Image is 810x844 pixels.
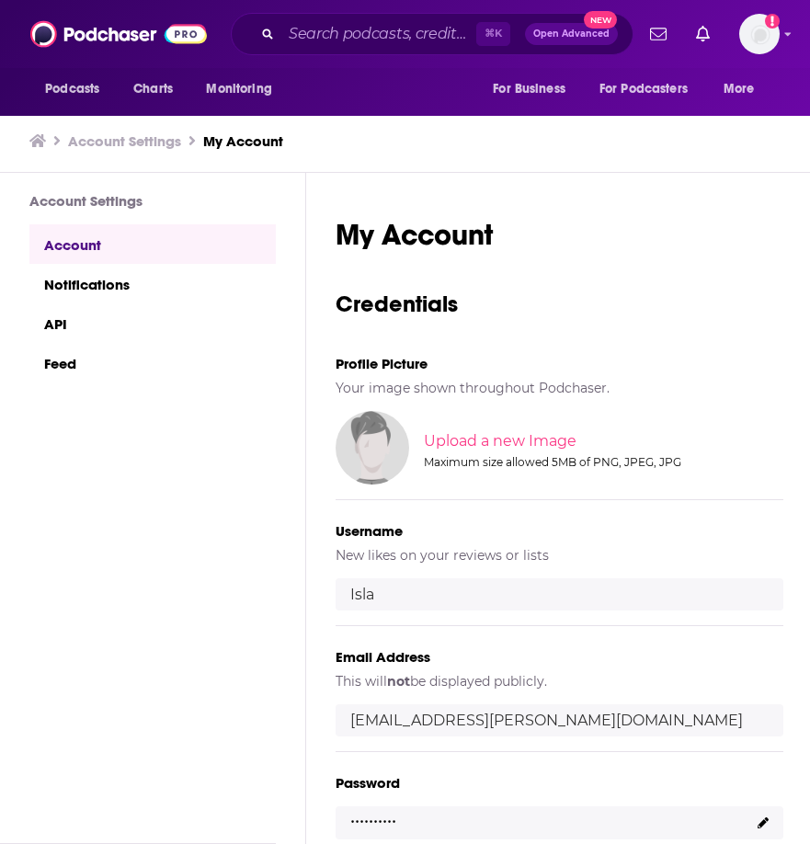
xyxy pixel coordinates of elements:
[643,18,674,50] a: Show notifications dropdown
[29,343,276,382] a: Feed
[599,76,688,102] span: For Podcasters
[588,72,714,107] button: open menu
[32,72,123,107] button: open menu
[724,76,755,102] span: More
[336,411,409,485] img: Your profile image
[424,455,780,469] div: Maximum size allowed 5MB of PNG, JPEG, JPG
[45,76,99,102] span: Podcasts
[525,23,618,45] button: Open AdvancedNew
[68,132,181,150] a: Account Settings
[336,290,783,318] h3: Credentials
[336,704,783,736] input: email
[336,578,783,610] input: username
[350,802,396,828] p: ..........
[689,18,717,50] a: Show notifications dropdown
[336,355,783,372] h5: Profile Picture
[29,224,276,264] a: Account
[476,22,510,46] span: ⌘ K
[29,303,276,343] a: API
[493,76,565,102] span: For Business
[30,17,207,51] img: Podchaser - Follow, Share and Rate Podcasts
[336,648,783,666] h5: Email Address
[336,547,783,564] h5: New likes on your reviews or lists
[203,132,283,150] a: My Account
[206,76,271,102] span: Monitoring
[281,19,476,49] input: Search podcasts, credits, & more...
[387,673,410,690] b: not
[739,14,780,54] button: Show profile menu
[336,380,783,396] h5: Your image shown throughout Podchaser.
[121,72,184,107] a: Charts
[336,217,783,253] h1: My Account
[336,774,783,792] h5: Password
[133,76,173,102] span: Charts
[193,72,295,107] button: open menu
[739,14,780,54] span: Logged in as Isla
[231,13,633,55] div: Search podcasts, credits, & more...
[533,29,610,39] span: Open Advanced
[29,192,276,210] h3: Account Settings
[336,673,783,690] h5: This will be displayed publicly.
[711,72,778,107] button: open menu
[336,522,783,540] h5: Username
[584,11,617,29] span: New
[739,14,780,54] img: User Profile
[765,14,780,29] svg: Add a profile image
[480,72,588,107] button: open menu
[29,264,276,303] a: Notifications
